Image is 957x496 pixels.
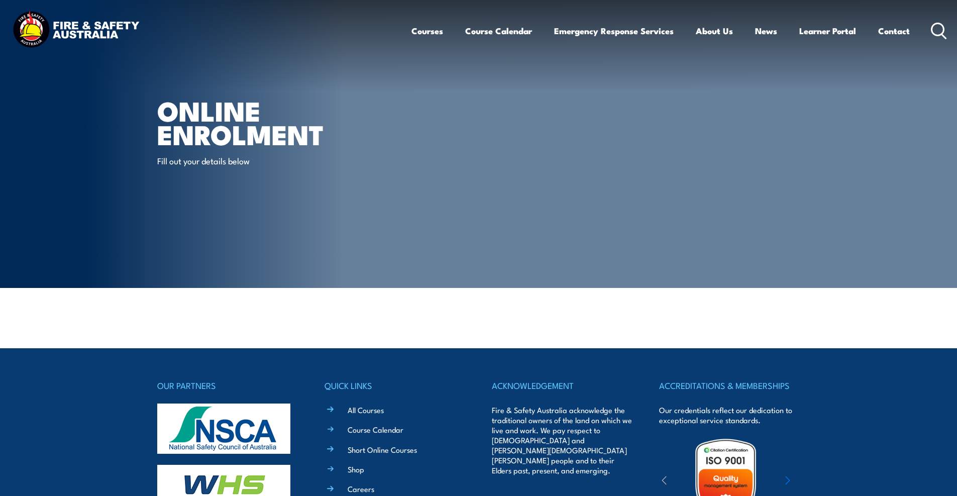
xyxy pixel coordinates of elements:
[348,424,403,435] a: Course Calendar
[799,18,856,44] a: Learner Portal
[696,18,733,44] a: About Us
[878,18,910,44] a: Contact
[554,18,674,44] a: Emergency Response Services
[348,483,374,494] a: Careers
[348,444,417,455] a: Short Online Courses
[492,378,632,392] h4: ACKNOWLEDGEMENT
[157,155,341,166] p: Fill out your details below
[659,378,800,392] h4: ACCREDITATIONS & MEMBERSHIPS
[157,378,298,392] h4: OUR PARTNERS
[325,378,465,392] h4: QUICK LINKS
[157,404,290,454] img: nsca-logo-footer
[465,18,532,44] a: Course Calendar
[411,18,443,44] a: Courses
[157,98,405,145] h1: Online Enrolment
[659,405,800,425] p: Our credentials reflect our dedication to exceptional service standards.
[755,18,777,44] a: News
[348,405,384,415] a: All Courses
[492,405,632,475] p: Fire & Safety Australia acknowledge the traditional owners of the land on which we live and work....
[348,464,364,474] a: Shop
